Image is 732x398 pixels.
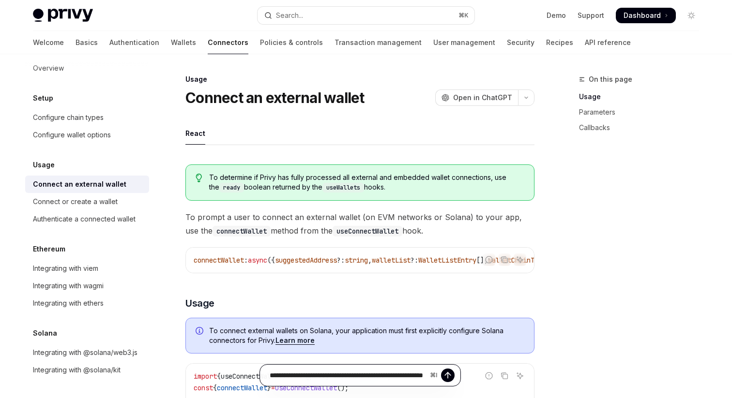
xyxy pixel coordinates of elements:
[185,122,205,145] div: React
[547,11,566,20] a: Demo
[276,10,303,21] div: Search...
[579,104,707,120] a: Parameters
[33,347,137,358] div: Integrating with @solana/web3.js
[33,364,121,376] div: Integrating with @solana/kit
[435,89,518,106] button: Open in ChatGPT
[185,74,534,84] div: Usage
[267,256,275,265] span: ({
[345,256,368,265] span: string
[194,256,244,265] span: connectWallet
[25,344,149,361] a: Integrating with @solana/web3.js
[579,89,707,104] a: Usage
[335,31,422,54] a: Transaction management
[372,256,411,265] span: walletList
[270,365,427,386] input: Ask a question...
[33,297,104,309] div: Integrating with ethers
[109,31,159,54] a: Authentication
[368,256,372,265] span: ,
[585,31,631,54] a: API reference
[441,369,455,382] button: Send message
[213,226,271,236] code: connectWallet
[219,183,244,192] code: ready
[546,31,573,54] a: Recipes
[209,326,524,345] span: To connect external wallets on Solana, your application must first explicitly configure Solana co...
[244,256,248,265] span: :
[33,263,98,274] div: Integrating with viem
[579,120,707,135] a: Callbacks
[196,174,202,182] svg: Tip
[33,9,93,22] img: light logo
[578,11,604,20] a: Support
[171,31,196,54] a: Wallets
[25,260,149,277] a: Integrating with viem
[275,256,337,265] span: suggestedAddress
[248,256,267,265] span: async
[322,183,364,192] code: useWallets
[337,256,345,265] span: ?:
[33,129,111,141] div: Configure wallet options
[33,159,55,171] h5: Usage
[476,256,488,265] span: [],
[433,31,495,54] a: User management
[418,256,476,265] span: WalletListEntry
[33,31,64,54] a: Welcome
[33,196,118,207] div: Connect or create a wallet
[507,31,534,54] a: Security
[260,31,323,54] a: Policies & controls
[616,8,676,23] a: Dashboard
[258,7,474,24] button: Open search
[33,327,57,339] h5: Solana
[25,210,149,228] a: Authenticate a connected wallet
[25,361,149,379] a: Integrating with @solana/kit
[185,89,365,106] h1: Connect an external wallet
[33,178,126,190] div: Connect an external wallet
[208,31,248,54] a: Connectors
[33,112,104,123] div: Configure chain types
[458,12,469,19] span: ⌘ K
[185,296,214,310] span: Usage
[498,253,511,266] button: Copy the contents from the code block
[589,74,632,85] span: On this page
[33,280,104,292] div: Integrating with wagmi
[25,176,149,193] a: Connect an external wallet
[275,336,315,345] a: Learn more
[514,253,526,266] button: Ask AI
[624,11,661,20] span: Dashboard
[453,93,512,103] span: Open in ChatGPT
[684,8,699,23] button: Toggle dark mode
[185,210,534,237] span: To prompt a user to connect an external wallet (on EVM networks or Solana) to your app, use the m...
[33,213,136,225] div: Authenticate a connected wallet
[76,31,98,54] a: Basics
[25,126,149,144] a: Configure wallet options
[25,295,149,312] a: Integrating with ethers
[483,253,495,266] button: Report incorrect code
[33,243,65,255] h5: Ethereum
[196,327,205,337] svg: Info
[25,193,149,210] a: Connect or create a wallet
[25,109,149,126] a: Configure chain types
[209,173,524,192] span: To determine if Privy has fully processed all external and embedded wallet connections, use the b...
[411,256,418,265] span: ?:
[33,92,53,104] h5: Setup
[333,226,402,236] code: useConnectWallet
[25,277,149,295] a: Integrating with wagmi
